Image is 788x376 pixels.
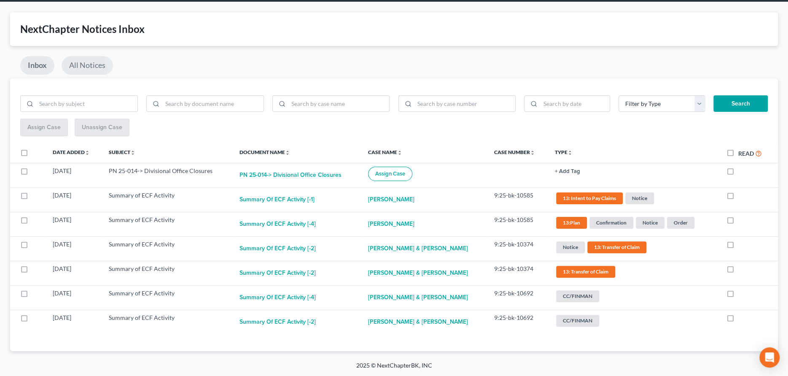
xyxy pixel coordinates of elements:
[239,240,316,257] button: Summary of ECF Activity [-2]
[555,265,713,279] a: 13: Transfer of Claim
[102,236,232,261] td: Summary of ECF Activity
[239,314,316,330] button: Summary of ECF Activity [-2]
[368,216,414,233] a: [PERSON_NAME]
[162,96,264,112] input: Search by document name
[102,310,232,334] td: Summary of ECF Activity
[556,192,623,204] span: 13: Intent to Pay Claims
[487,285,548,310] td: 9:25-bk-10692
[759,347,780,368] div: Open Intercom Messenger
[102,212,232,236] td: Summary of ECF Activity
[556,290,599,302] span: CC/FINMAN
[555,191,713,205] a: 13: Intent to Pay ClaimsNotice
[46,187,102,212] td: [DATE]
[239,265,316,281] button: Summary of ECF Activity [-2]
[368,265,468,281] a: [PERSON_NAME] & [PERSON_NAME]
[414,96,516,112] input: Search by case number
[556,217,587,228] span: 13:Plan
[487,261,548,285] td: 9:25-bk-10374
[555,314,713,327] a: CC/FINMAN
[487,310,548,334] td: 9:25-bk-10692
[368,240,468,257] a: [PERSON_NAME] & [PERSON_NAME]
[46,163,102,187] td: [DATE]
[487,187,548,212] td: 9:25-bk-10585
[85,150,90,155] i: unfold_more
[555,289,713,303] a: CC/FINMAN
[589,217,633,228] span: Confirmation
[667,217,694,228] span: Order
[109,149,135,155] a: Subjectunfold_more
[368,289,468,306] a: [PERSON_NAME] & [PERSON_NAME]
[738,149,754,158] label: Read
[288,96,390,112] input: Search by case name
[555,167,713,175] a: + Add Tag
[397,150,402,155] i: unfold_more
[62,56,113,75] a: All Notices
[285,150,290,155] i: unfold_more
[530,150,535,155] i: unfold_more
[36,96,137,112] input: Search by subject
[556,266,615,277] span: 13: Transfer of Claim
[555,169,580,174] button: + Add Tag
[239,167,342,184] button: PN 25-014-> Divisional Office Closures
[368,167,412,181] button: Assign Case
[53,149,90,155] a: Date Addedunfold_more
[494,149,535,155] a: Case Numberunfold_more
[368,149,402,155] a: Case Nameunfold_more
[20,22,768,36] div: NextChapter Notices Inbox
[487,212,548,236] td: 9:25-bk-10585
[487,236,548,261] td: 9:25-bk-10374
[239,191,315,208] button: Summary of ECF Activity [-1]
[540,96,610,112] input: Search by date
[556,241,585,253] span: Notice
[375,170,405,177] span: Assign Case
[102,261,232,285] td: Summary of ECF Activity
[239,149,290,155] a: Document Nameunfold_more
[46,212,102,236] td: [DATE]
[713,95,768,112] button: Search
[368,191,414,208] a: [PERSON_NAME]
[556,315,599,326] span: CC/FINMAN
[567,150,573,155] i: unfold_more
[555,216,713,230] a: 13:PlanConfirmationNoticeOrder
[46,285,102,310] td: [DATE]
[239,289,316,306] button: Summary of ECF Activity [-4]
[555,240,713,254] a: Notice13: Transfer of Claim
[636,217,664,228] span: Notice
[555,149,573,155] a: Typeunfold_more
[46,236,102,261] td: [DATE]
[239,216,316,233] button: Summary of ECF Activity [-4]
[368,314,468,330] a: [PERSON_NAME] & [PERSON_NAME]
[102,285,232,310] td: Summary of ECF Activity
[625,192,654,204] span: Notice
[46,261,102,285] td: [DATE]
[102,187,232,212] td: Summary of ECF Activity
[46,310,102,334] td: [DATE]
[20,56,54,75] a: Inbox
[130,150,135,155] i: unfold_more
[102,163,232,187] td: PN 25-014-> Divisional Office Closures
[587,241,646,253] span: 13: Transfer of Claim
